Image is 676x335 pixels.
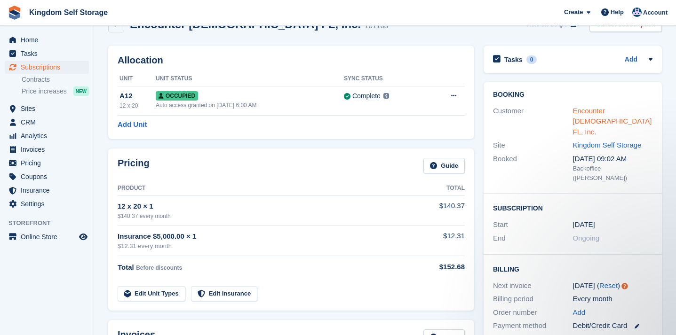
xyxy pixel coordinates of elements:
[78,231,89,242] a: Preview store
[573,164,653,182] div: Backoffice ([PERSON_NAME])
[21,143,77,156] span: Invoices
[118,231,411,242] div: Insurance $5,000.00 × 1
[573,219,595,230] time: 2025-08-13 05:00:00 UTC
[21,33,77,47] span: Home
[5,116,89,129] a: menu
[573,154,653,164] div: [DATE] 09:02 AM
[21,156,77,170] span: Pricing
[118,119,147,130] a: Add Unit
[21,230,77,243] span: Online Store
[493,233,573,244] div: End
[118,212,411,220] div: $140.37 every month
[493,106,573,138] div: Customer
[411,226,465,256] td: $12.31
[21,129,77,142] span: Analytics
[21,47,77,60] span: Tasks
[5,61,89,74] a: menu
[625,55,637,65] a: Add
[22,75,89,84] a: Contracts
[573,107,652,136] a: Encounter [DEMOGRAPHIC_DATA] FL, Inc.
[411,181,465,196] th: Total
[611,8,624,17] span: Help
[493,320,573,331] div: Payment method
[411,195,465,225] td: $140.37
[118,158,150,173] h2: Pricing
[564,8,583,17] span: Create
[493,154,573,183] div: Booked
[118,71,156,86] th: Unit
[493,264,652,273] h2: Billing
[118,181,411,196] th: Product
[5,197,89,210] a: menu
[8,218,94,228] span: Storefront
[504,55,523,64] h2: Tasks
[21,116,77,129] span: CRM
[21,184,77,197] span: Insurance
[118,201,411,212] div: 12 x 20 × 1
[5,230,89,243] a: menu
[5,156,89,170] a: menu
[119,101,156,110] div: 12 x 20
[411,262,465,273] div: $152.68
[156,91,198,101] span: Occupied
[573,294,653,304] div: Every month
[344,71,428,86] th: Sync Status
[493,203,652,212] h2: Subscription
[21,170,77,183] span: Coupons
[493,91,652,99] h2: Booking
[21,102,77,115] span: Sites
[383,93,389,99] img: icon-info-grey-7440780725fd019a000dd9b08b2336e03edf1995a4989e88bcd33f0948082b44.svg
[526,55,537,64] div: 0
[573,141,642,149] a: Kingdom Self Storage
[5,184,89,197] a: menu
[632,8,642,17] img: Bradley Werlin
[5,102,89,115] a: menu
[5,33,89,47] a: menu
[8,6,22,20] img: stora-icon-8386f47178a22dfd0bd8f6a31ec36ba5ce8667c1dd55bd0f319d3a0aa187defe.svg
[119,91,156,101] div: A12
[493,140,573,151] div: Site
[573,280,653,291] div: [DATE] ( )
[573,234,600,242] span: Ongoing
[25,5,111,20] a: Kingdom Self Storage
[493,294,573,304] div: Billing period
[5,129,89,142] a: menu
[643,8,668,17] span: Account
[73,86,89,96] div: NEW
[136,265,182,271] span: Before discounts
[118,286,185,302] a: Edit Unit Types
[352,91,381,101] div: Complete
[191,286,258,302] a: Edit Insurance
[5,47,89,60] a: menu
[493,219,573,230] div: Start
[423,158,465,173] a: Guide
[118,242,411,251] div: $12.31 every month
[156,101,344,109] div: Auto access granted on [DATE] 6:00 AM
[22,87,67,96] span: Price increases
[118,263,134,271] span: Total
[22,86,89,96] a: Price increases NEW
[493,307,573,318] div: Order number
[5,143,89,156] a: menu
[118,55,465,66] h2: Allocation
[21,197,77,210] span: Settings
[573,307,586,318] a: Add
[365,21,388,31] div: 101168
[573,320,653,331] div: Debit/Credit Card
[493,280,573,291] div: Next invoice
[599,281,618,289] a: Reset
[21,61,77,74] span: Subscriptions
[5,170,89,183] a: menu
[156,71,344,86] th: Unit Status
[620,282,629,290] div: Tooltip anchor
